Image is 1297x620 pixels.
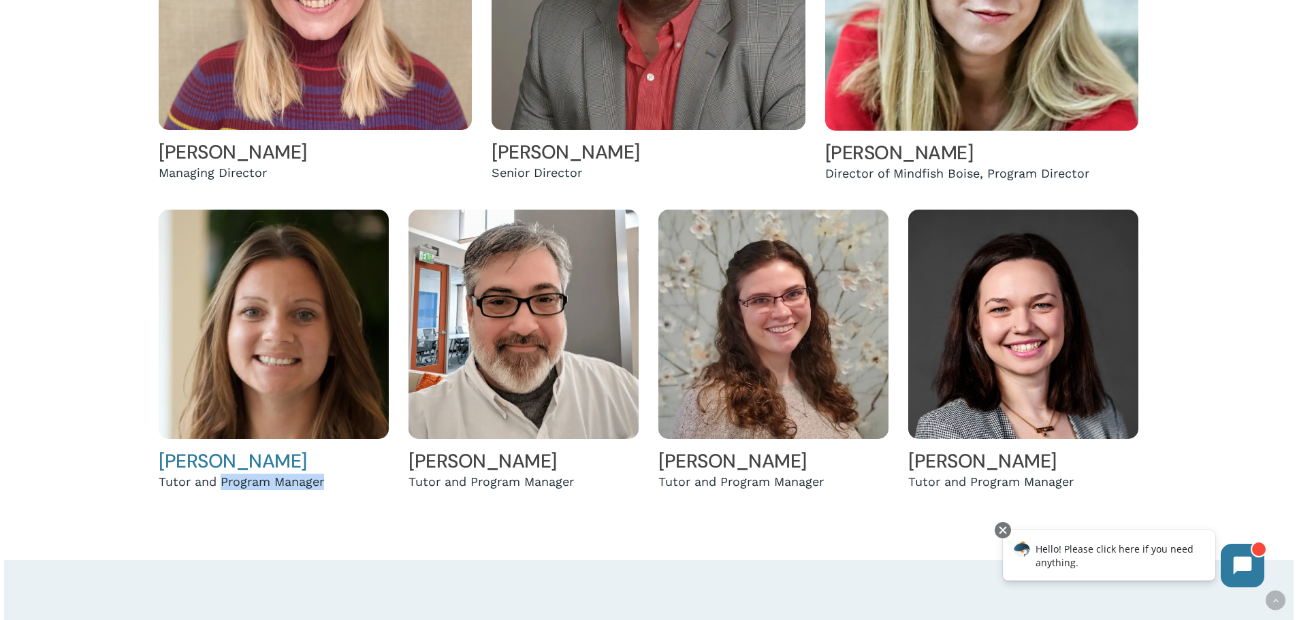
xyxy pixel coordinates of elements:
a: [PERSON_NAME] [658,448,807,474]
img: Megan McCann [159,210,389,440]
img: Holly Andreassen [658,210,888,440]
div: Senior Director [492,165,805,181]
img: Sophia Matuszewicz [908,210,1138,440]
div: Tutor and Program Manager [409,474,639,490]
div: Tutor and Program Manager [159,474,389,490]
iframe: Chatbot [989,519,1278,601]
a: [PERSON_NAME] [159,140,307,165]
a: [PERSON_NAME] [492,140,640,165]
div: Tutor and Program Manager [658,474,888,490]
div: Director of Mindfish Boise, Program Director [825,165,1138,182]
a: [PERSON_NAME] [908,448,1057,474]
a: [PERSON_NAME] [159,448,307,474]
a: [PERSON_NAME] [409,448,557,474]
img: Jason King [409,210,639,440]
div: Managing Director [159,165,472,181]
div: Tutor and Program Manager [908,474,1138,490]
a: [PERSON_NAME] [825,140,974,165]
